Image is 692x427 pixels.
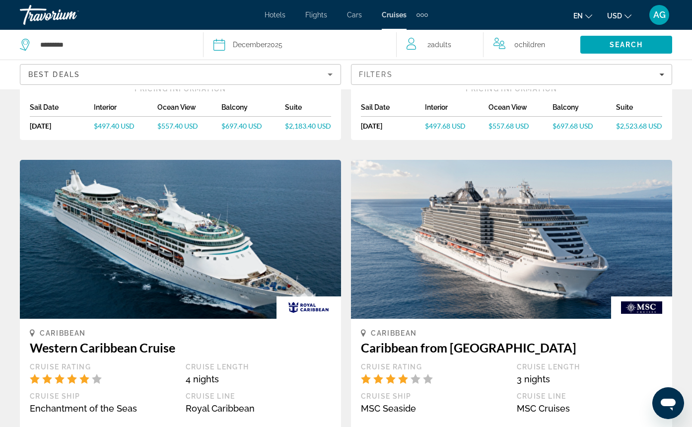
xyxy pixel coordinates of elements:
[488,122,553,130] a: $557.68 USD
[186,403,332,414] div: Royal Caribbean
[30,403,176,414] div: Enchantment of the Seas
[28,69,333,80] mat-select: Sort by
[553,103,617,117] div: Balcony
[488,103,553,117] div: Ocean View
[382,11,407,19] a: Cruises
[30,340,331,355] h3: Western Caribbean Cruise
[351,160,672,319] img: Caribbean from Miami
[157,103,221,117] div: Ocean View
[94,103,158,117] div: Interior
[653,10,666,20] span: AG
[514,38,545,52] span: 0
[233,38,282,52] div: 2025
[361,403,507,414] div: MSC Seaside
[397,30,580,60] button: Travelers: 2 adults, 0 children
[277,296,341,319] img: Cruise company logo
[517,362,663,371] div: Cruise Length
[285,103,331,117] div: Suite
[517,392,663,401] div: Cruise Line
[30,103,94,117] div: Sail Date
[221,122,262,130] span: $697.40 USD
[616,122,662,130] a: $2,523.68 USD
[20,2,119,28] a: Travorium
[361,340,662,355] h3: Caribbean from [GEOGRAPHIC_DATA]
[40,329,86,337] span: Caribbean
[580,36,672,54] button: Search
[30,362,176,371] div: Cruise Rating
[186,392,332,401] div: Cruise Line
[351,64,672,85] button: Filters
[361,122,425,130] div: [DATE]
[94,122,158,130] a: $497.40 USD
[573,8,592,23] button: Change language
[610,41,643,49] span: Search
[221,122,285,130] a: $697.40 USD
[553,122,593,130] span: $697.68 USD
[20,160,341,319] img: Western Caribbean Cruise
[28,71,80,78] span: Best Deals
[39,37,193,52] input: Select cruise destination
[425,103,489,117] div: Interior
[94,122,135,130] span: $497.40 USD
[646,4,672,25] button: User Menu
[431,41,451,49] span: Adults
[616,103,662,117] div: Suite
[416,7,428,23] button: Extra navigation items
[553,122,617,130] a: $697.68 USD
[652,387,684,419] iframe: Button to launch messaging window
[607,8,631,23] button: Change currency
[519,41,545,49] span: Children
[30,122,94,130] div: [DATE]
[213,30,387,60] button: Select cruise date
[359,71,393,78] span: Filters
[517,374,663,384] div: 3 nights
[425,122,466,130] span: $497.68 USD
[361,103,425,117] div: Sail Date
[347,11,362,19] a: Cars
[361,392,507,401] div: Cruise Ship
[157,122,221,130] a: $557.40 USD
[607,12,622,20] span: USD
[157,122,198,130] span: $557.40 USD
[233,41,267,49] span: December
[427,38,451,52] span: 2
[305,11,327,19] a: Flights
[30,392,176,401] div: Cruise Ship
[488,122,529,130] span: $557.68 USD
[265,11,285,19] a: Hotels
[361,362,507,371] div: Cruise Rating
[425,122,489,130] a: $497.68 USD
[573,12,583,20] span: en
[517,403,663,414] div: MSC Cruises
[186,374,332,384] div: 4 nights
[186,362,332,371] div: Cruise Length
[285,122,331,130] a: $2,183.40 USD
[371,329,417,337] span: Caribbean
[611,296,672,319] img: Cruise company logo
[221,103,285,117] div: Balcony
